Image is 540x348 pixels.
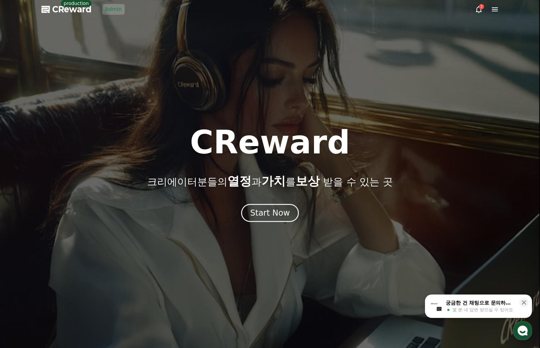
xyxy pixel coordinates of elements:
div: 3 [479,4,484,9]
h1: CReward [190,126,350,158]
span: CReward [52,4,92,15]
a: Admin [102,4,125,15]
a: CReward [41,4,92,15]
button: Start Now [241,204,299,222]
p: 크리에이터분들의 과 를 받을 수 있는 곳 [147,175,393,188]
a: 3 [475,5,483,13]
span: 보상 [296,174,320,188]
a: Start Now [241,211,299,217]
div: Start Now [250,208,290,218]
span: 가치 [261,174,286,188]
span: 열정 [227,174,251,188]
